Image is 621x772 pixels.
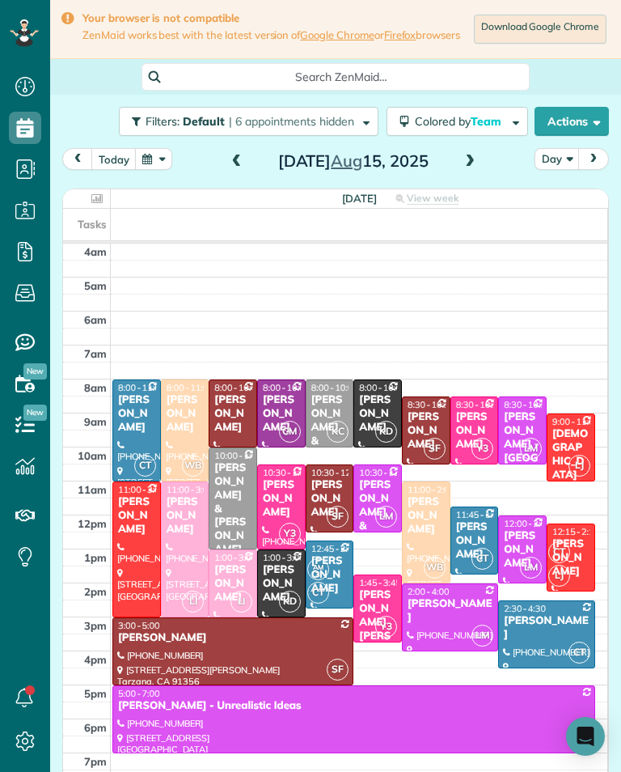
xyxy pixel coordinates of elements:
[262,393,301,435] div: [PERSON_NAME]
[327,421,349,443] span: KC
[167,382,213,393] span: 8:00 - 11:00
[408,586,450,597] span: 2:00 - 4:00
[111,107,378,136] a: Filters: Default | 6 appointments hidden
[118,484,165,495] span: 11:00 - 3:00
[82,11,460,25] strong: Your browser is not compatible
[84,755,107,768] span: 7pm
[229,114,354,129] span: | 6 appointments hidden
[91,148,137,170] button: today
[262,563,301,604] div: [PERSON_NAME]
[213,393,252,435] div: [PERSON_NAME]
[263,382,310,393] span: 8:00 - 10:00
[84,415,107,428] span: 9am
[166,393,205,435] div: [PERSON_NAME]
[84,585,107,598] span: 2pm
[520,438,542,460] span: LM
[119,107,378,136] button: Filters: Default | 6 appointments hidden
[407,495,446,537] div: [PERSON_NAME]
[146,114,180,129] span: Filters:
[504,399,551,410] span: 8:30 - 10:30
[407,597,493,625] div: [PERSON_NAME]
[308,567,328,583] small: 3
[307,582,329,604] span: CT
[118,620,160,631] span: 3:00 - 5:00
[327,659,349,681] span: SF
[84,381,107,394] span: 8am
[183,114,226,129] span: Default
[84,551,107,564] span: 1pm
[474,15,606,44] a: Download Google Chrome
[134,455,156,477] span: CT
[310,478,349,520] div: [PERSON_NAME]
[23,363,47,380] span: New
[182,591,204,613] span: LI
[84,619,107,632] span: 3pm
[214,382,261,393] span: 8:00 - 10:00
[375,421,397,443] span: KD
[167,484,213,495] span: 11:00 - 3:00
[230,591,252,613] span: LI
[310,393,349,489] div: [PERSON_NAME] & [PERSON_NAME]
[213,461,252,557] div: [PERSON_NAME] & [PERSON_NAME]
[252,152,454,170] h2: [DATE] 15, 2025
[424,438,446,460] span: SF
[503,529,542,571] div: [PERSON_NAME]
[471,548,493,570] span: CT
[534,148,580,170] button: Day
[84,721,107,734] span: 6pm
[311,467,364,478] span: 10:30 - 12:30
[84,313,107,326] span: 6am
[551,537,590,579] div: [PERSON_NAME]
[566,717,605,756] div: Open Intercom Messenger
[62,148,93,170] button: prev
[313,562,323,571] span: AM
[408,484,454,495] span: 11:00 - 2:00
[408,399,454,410] span: 8:30 - 10:30
[384,28,416,41] a: Firefox
[300,28,374,41] a: Google Chrome
[84,245,107,258] span: 4am
[359,382,406,393] span: 8:00 - 10:00
[182,455,204,477] span: WB
[262,478,301,520] div: [PERSON_NAME]
[117,393,156,435] div: [PERSON_NAME]
[424,557,446,579] span: WB
[359,467,412,478] span: 10:30 - 12:30
[78,218,107,231] span: Tasks
[568,455,590,477] span: LJ
[548,541,570,563] span: CT
[471,438,493,460] span: Y3
[552,526,599,537] span: 12:15 - 2:15
[552,416,599,427] span: 9:00 - 11:00
[166,495,205,537] div: [PERSON_NAME]
[551,427,590,523] div: [DEMOGRAPHIC_DATA][PERSON_NAME]
[504,518,551,529] span: 12:00 - 2:00
[84,653,107,666] span: 4pm
[118,382,165,393] span: 8:00 - 11:00
[342,192,377,205] span: [DATE]
[263,467,310,478] span: 10:30 - 1:00
[503,614,589,642] div: [PERSON_NAME]
[214,450,261,461] span: 10:00 - 1:00
[117,699,590,713] div: [PERSON_NAME] - Unrealistic Ideas
[568,642,590,664] span: CT
[415,114,507,129] span: Colored by
[358,478,397,601] div: [PERSON_NAME] & [PERSON_NAME] (Husband)
[504,603,546,614] span: 2:30 - 4:30
[310,554,349,596] div: [PERSON_NAME]
[407,192,458,205] span: View week
[214,552,256,563] span: 1:00 - 3:00
[471,114,504,129] span: Team
[358,588,397,670] div: [PERSON_NAME] [PERSON_NAME]
[331,151,362,171] span: Aug
[534,107,609,136] button: Actions
[279,523,301,545] span: Y3
[311,543,358,554] span: 12:45 - 2:45
[520,557,542,579] span: LM
[456,509,503,520] span: 11:45 - 1:45
[78,449,107,462] span: 10am
[455,520,494,562] div: [PERSON_NAME]
[407,410,446,452] div: [PERSON_NAME]
[84,687,107,700] span: 5pm
[548,565,570,587] span: LJ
